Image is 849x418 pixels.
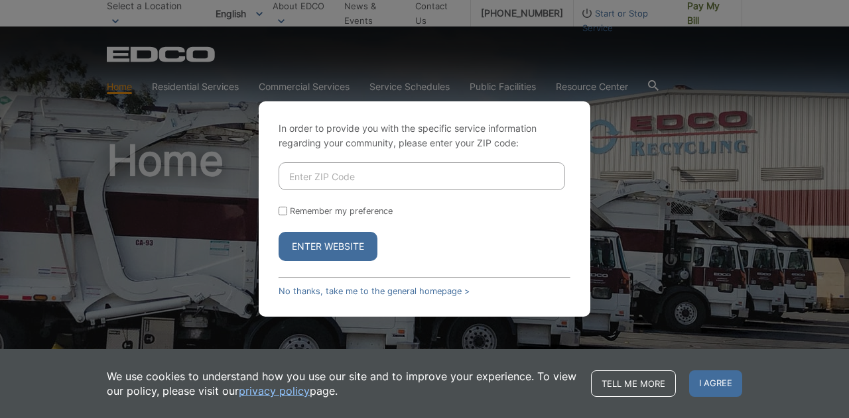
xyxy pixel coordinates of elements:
p: In order to provide you with the specific service information regarding your community, please en... [279,121,570,150]
input: Enter ZIP Code [279,162,565,190]
a: No thanks, take me to the general homepage > [279,286,470,296]
a: Tell me more [591,370,676,397]
p: We use cookies to understand how you use our site and to improve your experience. To view our pol... [107,369,578,398]
button: Enter Website [279,232,377,261]
span: I agree [689,370,742,397]
label: Remember my preference [290,206,393,216]
a: privacy policy [239,384,310,398]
